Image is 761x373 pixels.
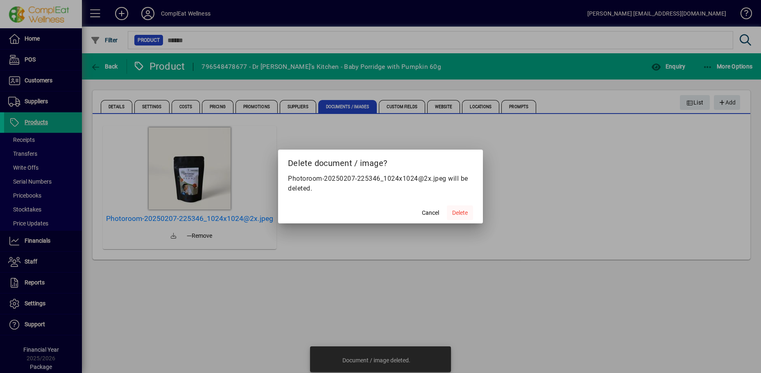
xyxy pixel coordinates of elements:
span: Delete [452,209,468,217]
span: Cancel [422,209,439,217]
h2: Delete document / image? [278,150,483,173]
button: Delete [447,205,473,220]
p: Photoroom-20250207-225346_1024x1024@2x.jpeg will be deleted. [288,174,473,193]
button: Cancel [417,205,444,220]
